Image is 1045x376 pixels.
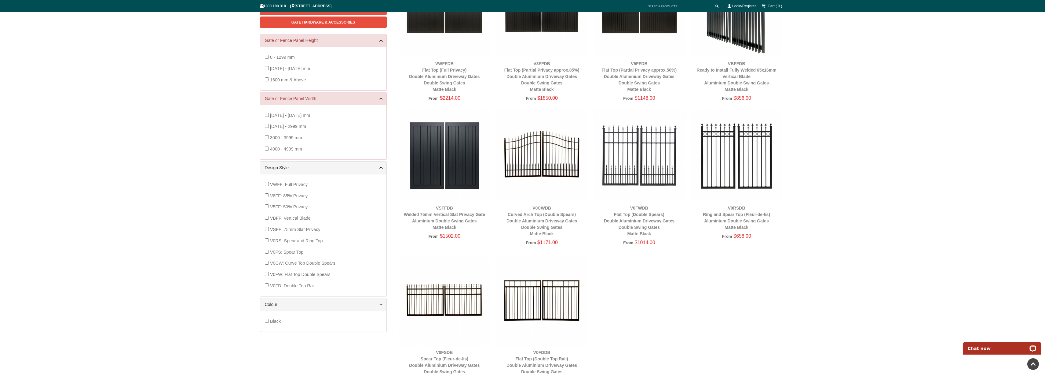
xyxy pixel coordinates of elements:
span: $856.00 [733,95,751,101]
span: V0CW: Curve Top Double Spears [270,261,335,266]
span: 4000 - 4999 mm [270,147,302,151]
span: V5FF: 50% Privacy [270,204,308,209]
span: VWFF: Full Privacy [270,182,308,187]
span: $1850.00 [537,95,558,101]
span: From [526,240,536,245]
span: From [623,96,633,101]
input: SEARCH PRODUCTS [645,2,713,10]
span: 1300 100 310 | [STREET_ADDRESS] [260,4,332,8]
span: $2214.00 [440,95,460,101]
span: V0FD: Double Top Rail [270,283,315,288]
span: [DATE] - [DATE] mm [270,113,310,118]
span: 3000 - 3999 mm [270,135,302,140]
img: V0CWDB - Curved Arch Top (Double Spears) - Double Aluminium Driveway Gates - Double Swing Gates -... [496,110,587,201]
a: Gate Hardware & Accessories [260,17,387,28]
span: V0RS: Spear and Ring Top [270,238,323,243]
img: V0FDDB - Flat Top (Double Top Rail) - Double Aluminium Driveway Gates - Double Swing Gates - Matt... [496,255,587,346]
span: From [623,240,633,245]
span: V8FF: 85% Privacy [270,193,308,198]
span: From [526,96,536,101]
span: From [722,96,732,101]
span: Black [270,319,281,324]
span: V0FW: Flat Top Double Spears [270,272,331,277]
span: $658.00 [733,233,751,239]
img: VSFFDB - Welded 75mm Vertical Slat Privacy Gate - Aluminium Double Swing Gates - Matte Black - Ga... [399,110,490,201]
a: V0RSDBRing and Spear Top (Fleur-de-lis)Aluminium Double Swing GatesMatte Black [703,206,770,230]
span: $1014.00 [635,240,655,245]
span: From [722,234,732,239]
span: $1502.00 [440,233,460,239]
span: V0FS: Spear Top [270,250,303,255]
a: Gate or Fence Panel Width [265,95,382,102]
a: Login/Register [732,4,756,8]
a: V8FFDBFlat Top (Partial Privacy approx.85%)Double Aluminium Driveway GatesDouble Swing GatesMatte... [504,61,579,92]
span: 0 - 1299 mm [270,55,295,60]
img: V0FSDB - Spear Top (Fleur-de-lis) - Double Aluminium Driveway Gates - Double Swing Gates - Matte ... [399,255,490,346]
a: V0FWDBFlat Top (Double Spears)Double Aluminium Driveway GatesDouble Swing GatesMatte Black [604,206,674,236]
a: VBFFDBReady to Install Fully Welded 65x16mm Vertical BladeAluminium Double Swing GatesMatte Black [697,61,776,92]
a: VSFFDBWelded 75mm Vertical Slat Privacy GateAluminium Double Swing GatesMatte Black [404,206,485,230]
span: $1171.00 [537,240,558,245]
a: Colour [265,301,382,308]
span: VSFF: 75mm Slat Privacy [270,227,320,232]
span: 1600 mm & Above [270,77,306,82]
span: $1148.00 [635,95,655,101]
a: V0CWDBCurved Arch Top (Double Spears)Double Aluminium Driveway GatesDouble Swing GatesMatte Black [506,206,577,236]
a: Gate or Fence Panel Height [265,37,382,44]
span: Cart ( 0 ) [768,4,782,8]
span: [DATE] - 2999 mm [270,124,306,129]
span: [DATE] - [DATE] mm [270,66,310,71]
img: V0RSDB - Ring and Spear Top (Fleur-de-lis) - Aluminium Double Swing Gates - Matte Black - Gate Wa... [691,110,782,201]
span: From [429,96,439,101]
span: VBFF: Vertical Blade [270,216,311,221]
a: V5FFDBFlat Top (Partial Privacy approx.50%)Double Aluminium Driveway GatesDouble Swing GatesMatte... [602,61,677,92]
span: Gate Hardware & Accessories [291,20,355,24]
a: VWFFDBFlat Top (Full Privacy)Double Aluminium Driveway GatesDouble Swing GatesMatte Black [409,61,480,92]
a: Design Style [265,165,382,171]
span: From [429,234,439,239]
img: V0FWDB - Flat Top (Double Spears) - Double Aluminium Driveway Gates - Double Swing Gates - Matte ... [594,110,685,201]
iframe: LiveChat chat widget [959,335,1045,355]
